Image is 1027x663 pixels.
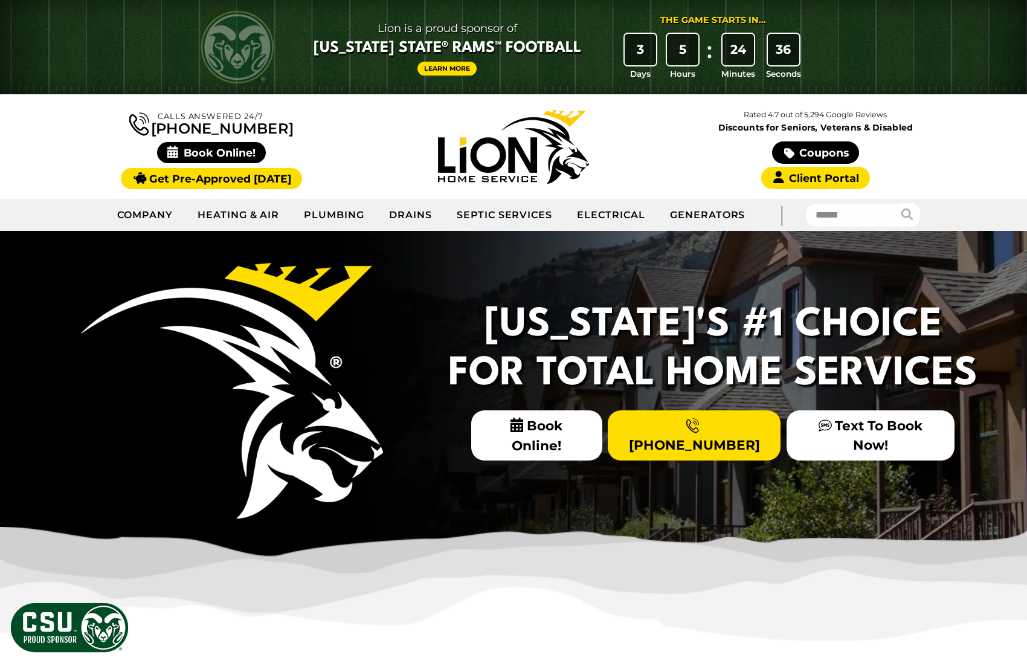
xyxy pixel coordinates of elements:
p: Rated 4.7 out of 5,294 Google Reviews [665,108,967,121]
span: Days [630,68,651,80]
div: | [757,199,805,231]
a: Learn More [417,62,477,76]
a: Company [105,200,185,230]
span: [US_STATE] State® Rams™ Football [314,38,581,59]
div: 5 [667,34,698,65]
a: Generators [658,200,758,230]
a: [PHONE_NUMBER] [608,410,781,460]
div: 24 [723,34,754,65]
img: CSU Rams logo [201,11,274,83]
a: Coupons [772,141,859,164]
span: Minutes [721,68,755,80]
a: Get Pre-Approved [DATE] [121,168,301,189]
span: Book Online! [471,410,602,461]
a: Plumbing [292,200,377,230]
span: Hours [670,68,695,80]
img: CSU Sponsor Badge [9,601,130,654]
a: Drains [377,200,445,230]
a: [PHONE_NUMBER] [129,110,294,136]
h2: [US_STATE]'s #1 Choice For Total Home Services [441,301,985,398]
span: Book Online! [157,142,266,163]
div: 36 [768,34,799,65]
a: Client Portal [761,167,870,189]
div: The Game Starts in... [660,14,766,27]
span: Lion is a proud sponsor of [314,19,581,38]
a: Text To Book Now! [787,410,955,460]
div: 3 [625,34,656,65]
div: : [704,34,716,80]
img: Lion Home Service [438,110,589,184]
span: Seconds [766,68,801,80]
a: Heating & Air [185,200,292,230]
a: Septic Services [445,200,565,230]
span: Discounts for Seniors, Veterans & Disabled [667,123,964,132]
a: Electrical [565,200,658,230]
